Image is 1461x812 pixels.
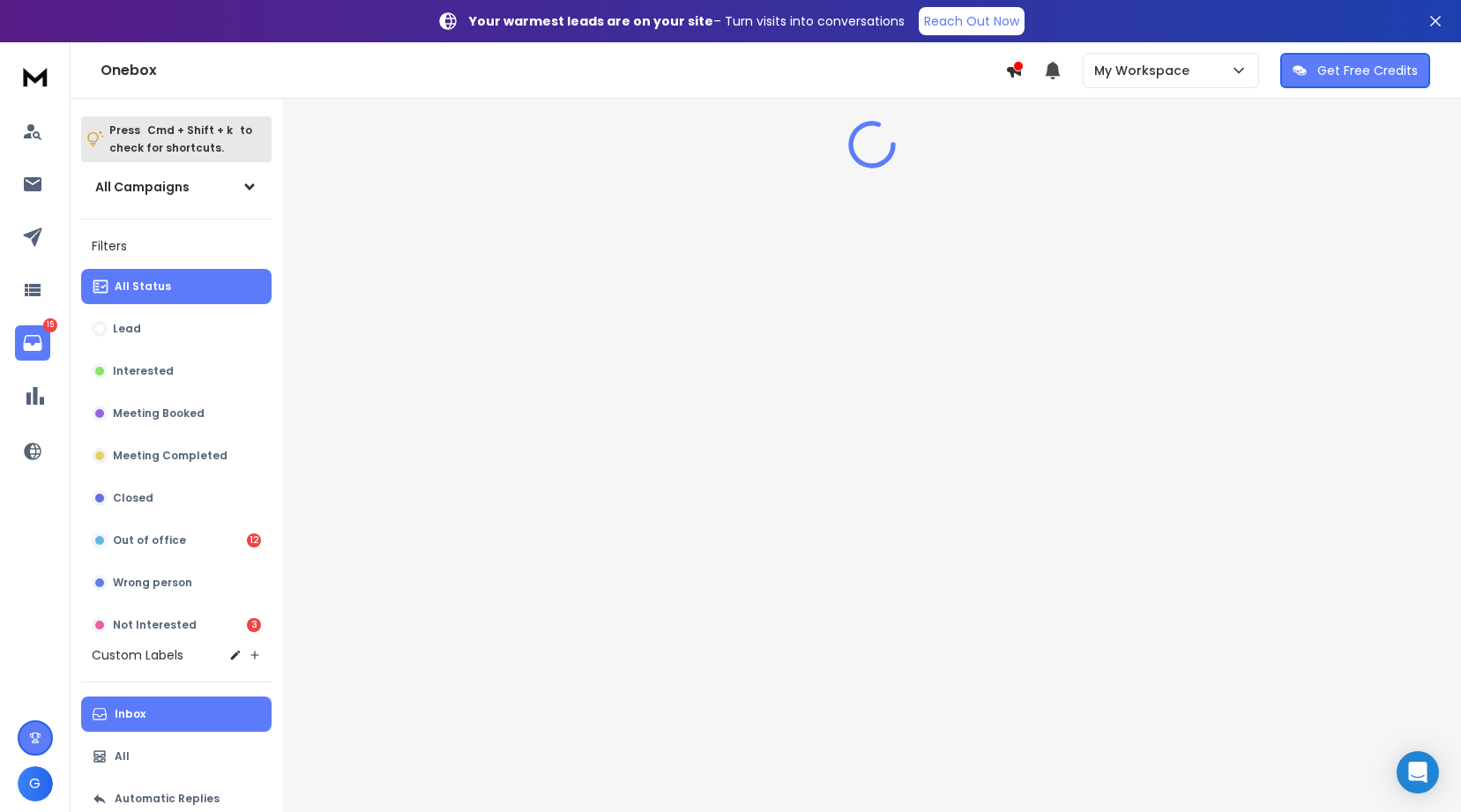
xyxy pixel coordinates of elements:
[113,406,205,421] p: Meeting Booked
[247,533,261,548] div: 12
[113,618,197,632] p: Not Interested
[95,178,190,196] h1: All Campaigns
[92,646,183,664] h3: Custom Labels
[18,60,53,93] img: logo
[18,766,53,801] button: G
[81,480,272,516] button: Closed
[247,618,261,632] div: 3
[919,7,1025,35] a: Reach Out Now
[1317,62,1418,79] p: Get Free Credits
[115,279,171,294] p: All Status
[113,449,227,463] p: Meeting Completed
[81,169,272,205] button: All Campaigns
[81,697,272,732] button: Inbox
[15,325,50,361] a: 15
[115,792,220,806] p: Automatic Replies
[81,311,272,346] button: Lead
[115,707,145,721] p: Inbox
[113,576,192,590] p: Wrong person
[113,533,186,548] p: Out of office
[109,122,252,157] p: Press to check for shortcuts.
[469,12,713,30] strong: Your warmest leads are on your site
[115,749,130,764] p: All
[81,523,272,558] button: Out of office12
[113,364,174,378] p: Interested
[81,739,272,774] button: All
[469,12,905,30] p: – Turn visits into conversations
[81,565,272,600] button: Wrong person
[81,354,272,389] button: Interested
[81,234,272,258] h3: Filters
[81,438,272,473] button: Meeting Completed
[113,491,153,505] p: Closed
[924,12,1019,30] p: Reach Out Now
[81,269,272,304] button: All Status
[81,607,272,643] button: Not Interested3
[81,396,272,431] button: Meeting Booked
[1280,53,1430,88] button: Get Free Credits
[145,120,235,140] span: Cmd + Shift + k
[1397,751,1439,793] div: Open Intercom Messenger
[101,60,1005,81] h1: Onebox
[43,318,57,332] p: 15
[1094,62,1196,79] p: My Workspace
[113,322,141,336] p: Lead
